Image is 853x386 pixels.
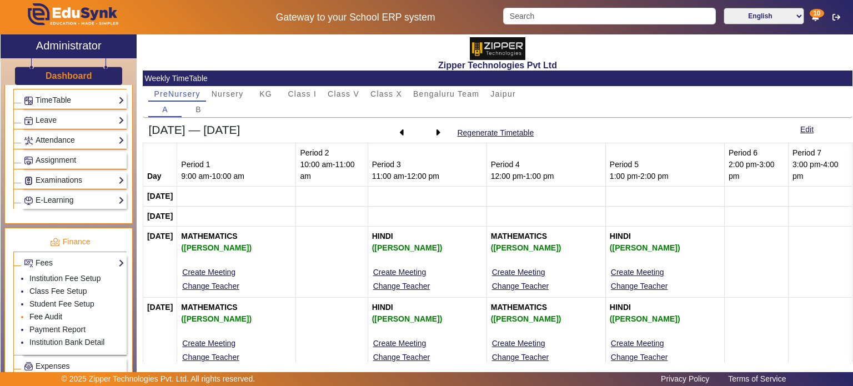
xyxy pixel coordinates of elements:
[491,337,546,350] button: Create Meeting
[143,143,177,187] th: Day
[143,71,852,86] mat-card-header: Weekly TimeTable
[372,279,431,293] button: Change Teacher
[181,265,237,279] button: Create Meeting
[610,279,669,293] button: Change Teacher
[29,325,86,334] a: Payment Report
[36,39,102,52] h2: Administrator
[491,242,601,254] div: ([PERSON_NAME])
[610,242,720,254] div: ([PERSON_NAME])
[413,90,479,98] span: Bengaluru Team
[181,313,292,325] div: ([PERSON_NAME])
[29,299,94,308] a: Student Fee Setup
[491,350,550,364] button: Change Teacher
[610,265,665,279] button: Create Meeting
[29,312,62,321] a: Fee Audit
[147,192,173,200] strong: [DATE]
[177,143,296,187] td: Period 1 9:00 am-10:00 am
[610,232,720,254] b: HINDI
[368,143,486,187] td: Period 3 11:00 am-12:00 pm
[181,350,240,364] button: Change Teacher
[181,303,292,325] b: MATHEMATICS
[24,154,124,167] a: Assignment
[610,303,720,325] b: HINDI
[491,232,601,254] b: MATHEMATICS
[491,303,601,325] b: MATHEMATICS
[29,274,101,283] a: Institution Fee Setup
[372,303,483,325] b: HINDI
[259,90,272,98] span: KG
[470,37,525,60] img: 36227e3f-cbf6-4043-b8fc-b5c5f2957d0a
[50,237,60,247] img: finance.png
[491,279,550,293] button: Change Teacher
[799,123,815,137] button: Edit
[36,156,76,164] span: Assignment
[491,265,546,279] button: Create Meeting
[143,60,852,71] h2: Zipper Technologies Pvt Ltd
[372,265,428,279] button: Create Meeting
[219,12,491,23] h5: Gateway to your School ERP system
[1,34,137,58] a: Administrator
[36,362,69,370] span: Expenses
[370,90,402,98] span: Class X
[724,143,788,187] td: Period 6 2:00 pm-3:00 pm
[328,90,359,98] span: Class V
[610,337,665,350] button: Create Meeting
[610,350,669,364] button: Change Teacher
[372,313,483,325] div: ([PERSON_NAME])
[147,303,173,312] strong: [DATE]
[810,9,824,18] span: 10
[62,373,255,385] p: © 2025 Zipper Technologies Pvt. Ltd. All rights reserved.
[372,350,431,364] button: Change Teacher
[45,70,93,82] a: Dashboard
[296,143,368,187] td: Period 2 10:00 am-11:00 am
[24,362,33,370] img: Payroll.png
[148,123,373,137] h4: [DATE] — [DATE]
[655,372,715,386] a: Privacy Policy
[212,90,244,98] span: Nursery
[24,360,124,373] a: Expenses
[29,338,104,347] a: Institution Bank Detail
[181,232,292,254] b: MATHEMATICS
[490,90,516,98] span: Jaipur
[46,71,92,81] h3: Dashboard
[491,313,601,325] div: ([PERSON_NAME])
[181,337,237,350] button: Create Meeting
[162,106,168,113] span: A
[24,157,33,165] img: Assignments.png
[29,287,87,295] a: Class Fee Setup
[486,143,605,187] td: Period 4 12:00 pm-1:00 pm
[456,126,535,140] button: Regenerate Timetable
[181,279,240,293] button: Change Teacher
[147,232,173,240] strong: [DATE]
[195,106,202,113] span: B
[372,232,483,254] b: HINDI
[13,236,127,248] p: Finance
[788,143,852,187] td: Period 7 3:00 pm-4:00 pm
[605,143,724,187] td: Period 5 1:00 pm-2:00 pm
[147,212,173,220] strong: [DATE]
[181,242,292,254] div: ([PERSON_NAME])
[154,90,200,98] span: PreNursery
[610,313,720,325] div: ([PERSON_NAME])
[722,372,791,386] a: Terms of Service
[372,242,483,254] div: ([PERSON_NAME])
[288,90,317,98] span: Class I
[372,337,428,350] button: Create Meeting
[503,8,715,24] input: Search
